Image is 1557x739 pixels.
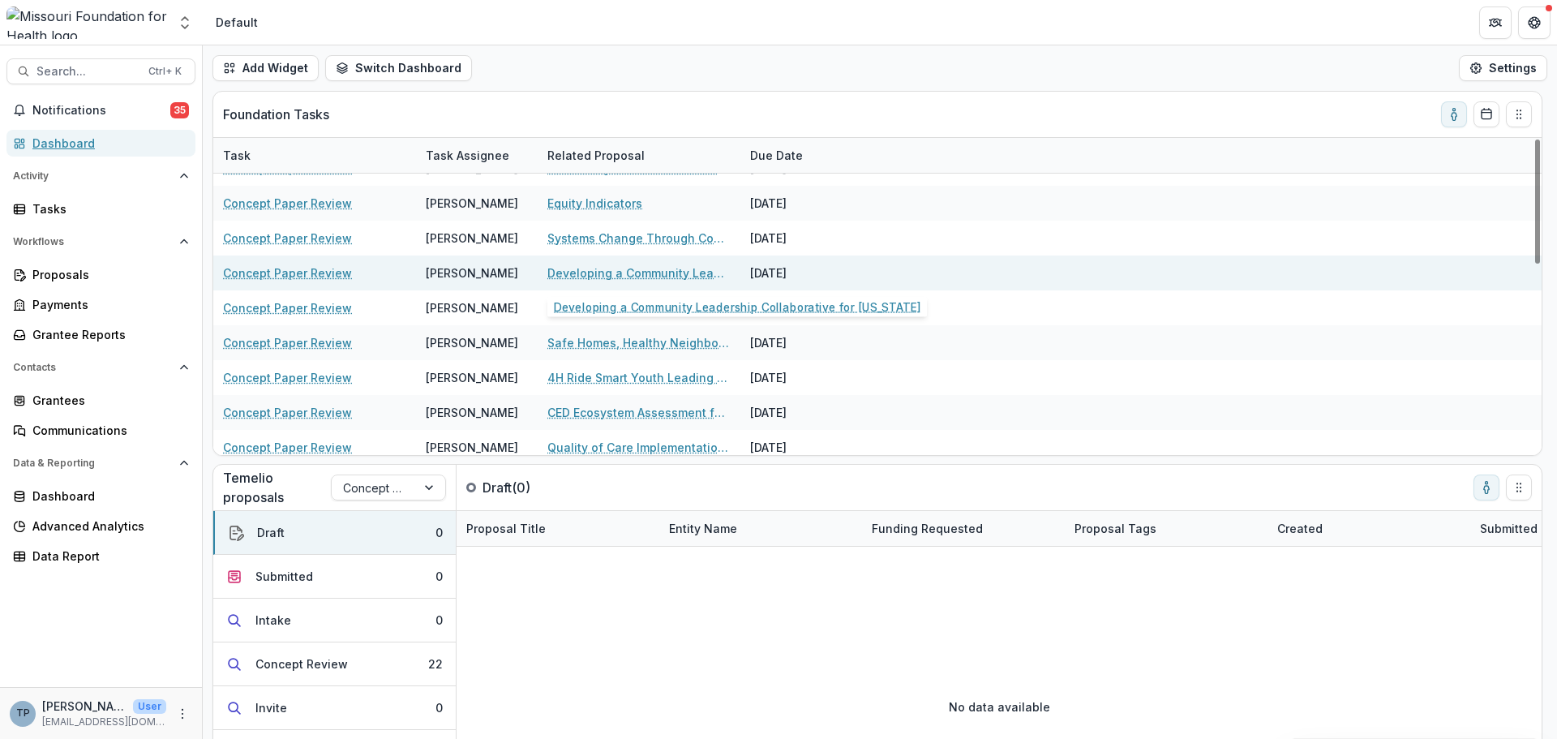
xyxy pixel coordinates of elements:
button: Add Widget [212,55,319,81]
button: More [173,704,192,724]
div: Ctrl + K [145,62,185,80]
p: Temelio proposals [223,468,331,507]
a: Developing a Community Leadership Collaborative for [US_STATE] [547,264,731,281]
button: Open entity switcher [174,6,196,39]
a: Payments [6,291,195,318]
div: Tasks [32,200,182,217]
span: Activity [13,170,173,182]
button: Submitted0 [213,555,456,599]
div: [DATE] [740,290,862,325]
div: [DATE] [740,325,862,360]
div: Task [213,147,260,164]
span: Notifications [32,104,170,118]
nav: breadcrumb [209,11,264,34]
div: Entity Name [659,511,862,546]
p: No data available [949,698,1050,715]
a: Concept Paper Review [223,195,352,212]
div: [DATE] [740,395,862,430]
div: Default [216,14,258,31]
div: [PERSON_NAME] [426,369,518,386]
a: Communications [6,417,195,444]
div: Task [213,138,416,173]
div: [PERSON_NAME] [426,404,518,421]
img: Missouri Foundation for Health logo [6,6,167,39]
div: [PERSON_NAME] [426,264,518,281]
button: Get Help [1518,6,1551,39]
span: Data & Reporting [13,458,173,469]
div: Related Proposal [538,147,654,164]
div: Created [1267,511,1470,546]
div: Proposals [32,266,182,283]
div: 0 [435,568,443,585]
a: Concept Paper Review [223,369,352,386]
div: [DATE] [740,430,862,465]
div: Due Date [740,147,813,164]
div: 22 [428,655,443,672]
span: 35 [170,102,189,118]
div: Data Report [32,548,182,565]
div: [DATE] [740,256,862,290]
div: Advanced Analytics [32,518,182,535]
div: Due Date [740,138,862,173]
div: Entity Name [659,520,747,537]
button: Search... [6,58,195,84]
div: Task Assignee [416,138,538,173]
button: Open Contacts [6,354,195,380]
div: [PERSON_NAME] [426,230,518,247]
div: Proposal Title [457,511,659,546]
a: Grantees [6,387,195,414]
div: [DATE] [740,186,862,221]
div: Proposal Tags [1065,520,1166,537]
div: Dashboard [32,488,182,505]
p: [EMAIL_ADDRESS][DOMAIN_NAME] [42,715,166,729]
a: Dashboard [6,483,195,509]
button: toggle-assigned-to-me [1441,101,1467,127]
a: Dashboard [6,130,195,157]
div: Created [1267,520,1332,537]
a: CED Ecosystem Assessment for Capacity Building + Action [547,404,731,421]
button: Concept Review22 [213,642,456,686]
span: Contacts [13,362,173,373]
div: Payments [32,296,182,313]
div: [PERSON_NAME] [426,195,518,212]
p: User [133,699,166,714]
div: Related Proposal [538,138,740,173]
span: Workflows [13,236,173,247]
button: Open Activity [6,163,195,189]
div: Proposal Tags [1065,511,1267,546]
p: Foundation Tasks [223,105,329,124]
a: Concept Paper Review [223,334,352,351]
a: Safe Homes, Healthy Neighborhoods: A Community-Led Model for Housing Stability and Health Equity ... [547,334,731,351]
a: Concept Paper Review [223,230,352,247]
span: Search... [36,65,139,79]
div: Concept Review [255,655,348,672]
a: Equity Indicators [547,195,642,212]
div: Funding Requested [862,511,1065,546]
div: Proposal Title [457,520,555,537]
div: Invite [255,699,287,716]
div: 0 [435,524,443,541]
div: Communications [32,422,182,439]
div: [DATE] [740,360,862,395]
a: Systems Change Through Community Connections [547,230,731,247]
a: Concept Paper Review [223,439,352,456]
a: Concept Paper Review [223,299,352,316]
a: 4H Ride Smart Youth Leading the Charge for ATV/UTV Safety [547,369,731,386]
div: 0 [435,612,443,629]
a: Concept Paper Review [223,264,352,281]
button: Open Workflows [6,229,195,255]
div: Intake [255,612,291,629]
div: Funding Requested [862,520,993,537]
div: [PERSON_NAME] [426,299,518,316]
a: CLEAN STL and SHADE FOR THE FUTURE: Community Engagement in Post-tornado Soil/Air Quality Testing [547,299,731,316]
div: Draft [257,524,285,541]
button: Partners [1479,6,1512,39]
div: Task Assignee [416,147,519,164]
div: Terry Plain [16,708,30,719]
div: Grantees [32,392,182,409]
